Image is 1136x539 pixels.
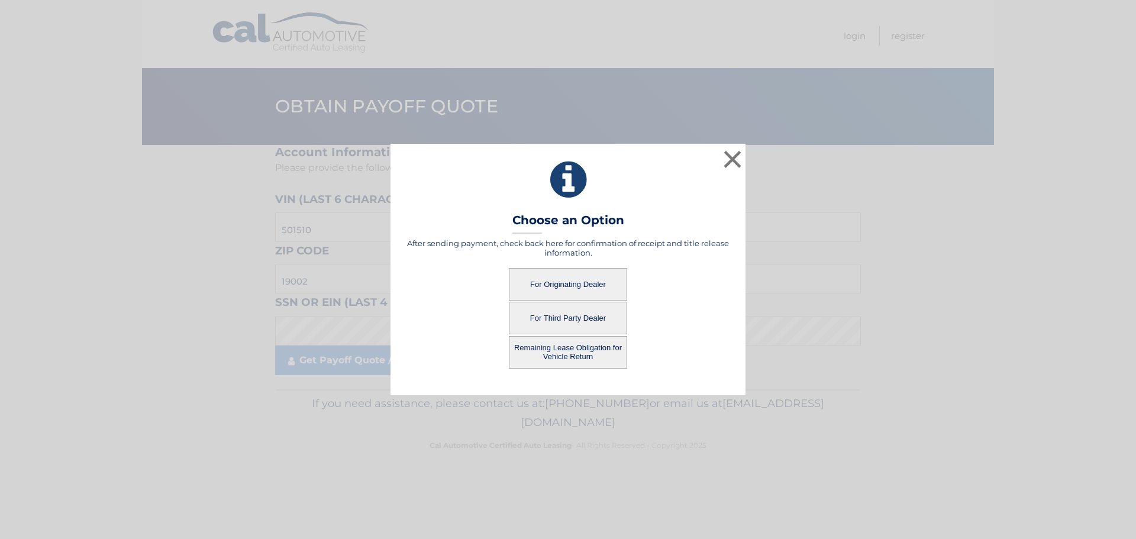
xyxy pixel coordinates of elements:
button: For Originating Dealer [509,268,627,301]
button: For Third Party Dealer [509,302,627,334]
button: × [721,147,744,171]
h3: Choose an Option [512,213,624,234]
h5: After sending payment, check back here for confirmation of receipt and title release information. [405,238,731,257]
button: Remaining Lease Obligation for Vehicle Return [509,336,627,369]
